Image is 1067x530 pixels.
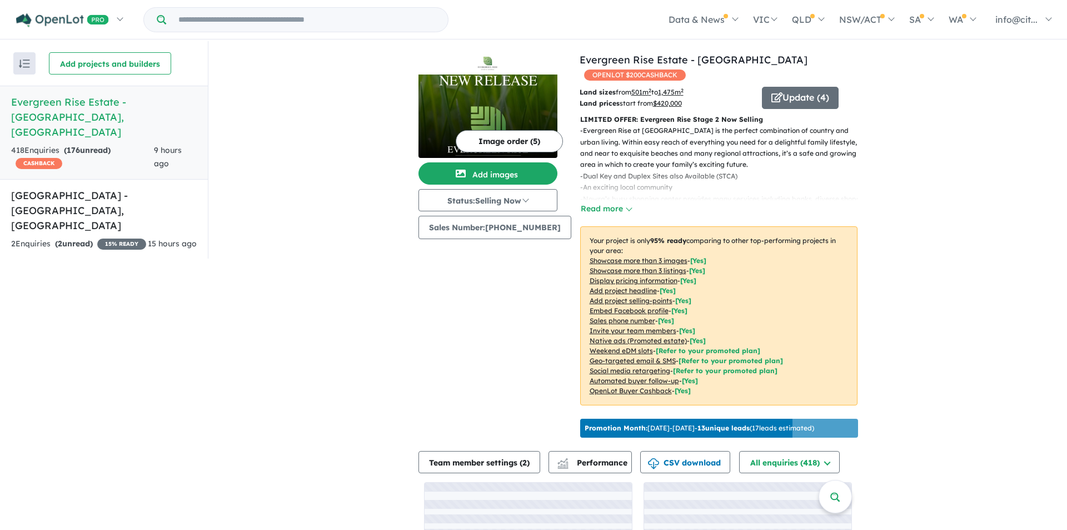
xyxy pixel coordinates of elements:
[590,326,676,335] u: Invite your team members
[648,458,659,469] img: download icon
[418,162,557,185] button: Add images
[590,346,653,355] u: Weekend eDM slots
[640,451,730,473] button: CSV download
[995,14,1038,25] span: info@cit...
[658,316,674,325] span: [ Yes ]
[557,458,567,464] img: line-chart.svg
[580,99,620,107] b: Land prices
[11,95,197,140] h5: Evergreen Rise Estate - [GEOGRAPHIC_DATA] , [GEOGRAPHIC_DATA]
[19,60,30,68] img: sort.svg
[590,296,672,305] u: Add project selling-points
[64,145,111,155] strong: ( unread)
[418,189,557,211] button: Status:Selling Now
[418,451,540,473] button: Team member settings (2)
[690,256,706,265] span: [ Yes ]
[590,356,676,365] u: Geo-targeted email & SMS
[580,202,632,215] button: Read more
[580,88,616,96] b: Land sizes
[675,387,691,395] span: [Yes]
[585,424,647,432] b: Promotion Month:
[590,336,687,345] u: Native ads (Promoted estate)
[590,286,657,295] u: Add project headline
[690,336,706,345] span: [Yes]
[658,88,684,96] u: 1,475 m
[16,158,62,169] span: CASHBACK
[671,306,687,315] span: [ Yes ]
[11,237,146,251] div: 2 Enquir ies
[590,387,672,395] u: OpenLot Buyer Cashback
[16,13,109,27] img: Openlot PRO Logo White
[580,194,866,216] p: - Nowra’s busy shopping center provides many services including banks, diverse shops, and a library.
[590,266,686,275] u: Showcase more than 3 listings
[11,188,197,233] h5: [GEOGRAPHIC_DATA] - [GEOGRAPHIC_DATA] , [GEOGRAPHIC_DATA]
[590,276,677,285] u: Display pricing information
[681,87,684,93] sup: 2
[11,144,154,171] div: 418 Enquir ies
[58,239,62,249] span: 2
[673,366,777,375] span: [Refer to your promoted plan]
[649,87,651,93] sup: 2
[549,451,632,473] button: Performance
[67,145,80,155] span: 176
[585,423,814,433] p: [DATE] - [DATE] - ( 17 leads estimated)
[580,114,857,125] p: LIMITED OFFER: Evergreen Rise Stage 2 Now Selling
[418,216,571,239] button: Sales Number:[PHONE_NUMBER]
[522,458,527,468] span: 2
[49,52,171,75] button: Add projects and builders
[689,266,705,275] span: [ Yes ]
[557,462,569,469] img: bar-chart.svg
[631,88,651,96] u: 501 m
[154,145,182,169] span: 9 hours ago
[590,256,687,265] u: Showcase more than 3 images
[584,70,686,81] span: OPENLOT $ 200 CASHBACK
[418,75,557,158] img: Evergreen Rise Estate - South Nowra
[762,87,839,109] button: Update (4)
[660,286,676,295] span: [ Yes ]
[580,98,754,109] p: start from
[168,8,446,32] input: Try estate name, suburb, builder or developer
[456,130,563,152] button: Image order (5)
[423,57,553,70] img: Evergreen Rise Estate - South Nowra Logo
[653,99,682,107] u: $ 420,000
[739,451,840,473] button: All enquiries (418)
[580,182,866,193] p: - An exciting local community
[679,356,783,365] span: [Refer to your promoted plan]
[418,52,557,158] a: Evergreen Rise Estate - South Nowra LogoEvergreen Rise Estate - South Nowra
[590,316,655,325] u: Sales phone number
[590,306,669,315] u: Embed Facebook profile
[656,346,760,355] span: [Refer to your promoted plan]
[682,377,698,385] span: [Yes]
[580,87,754,98] p: from
[580,125,866,171] p: - Evergreen Rise at [GEOGRAPHIC_DATA] is the perfect combination of country and urban living. Wit...
[680,276,696,285] span: [ Yes ]
[651,88,684,96] span: to
[55,239,93,249] strong: ( unread)
[650,236,686,245] b: 95 % ready
[580,226,857,405] p: Your project is only comparing to other top-performing projects in your area: - - - - - - - - - -...
[580,171,866,182] p: - Dual Key and Duplex Sites also Available (STCA)
[559,458,627,468] span: Performance
[675,296,691,305] span: [ Yes ]
[590,377,679,385] u: Automated buyer follow-up
[148,239,197,249] span: 15 hours ago
[697,424,750,432] b: 13 unique leads
[590,366,670,375] u: Social media retargeting
[97,239,146,250] span: 15 % READY
[580,53,807,66] a: Evergreen Rise Estate - [GEOGRAPHIC_DATA]
[679,326,695,335] span: [ Yes ]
